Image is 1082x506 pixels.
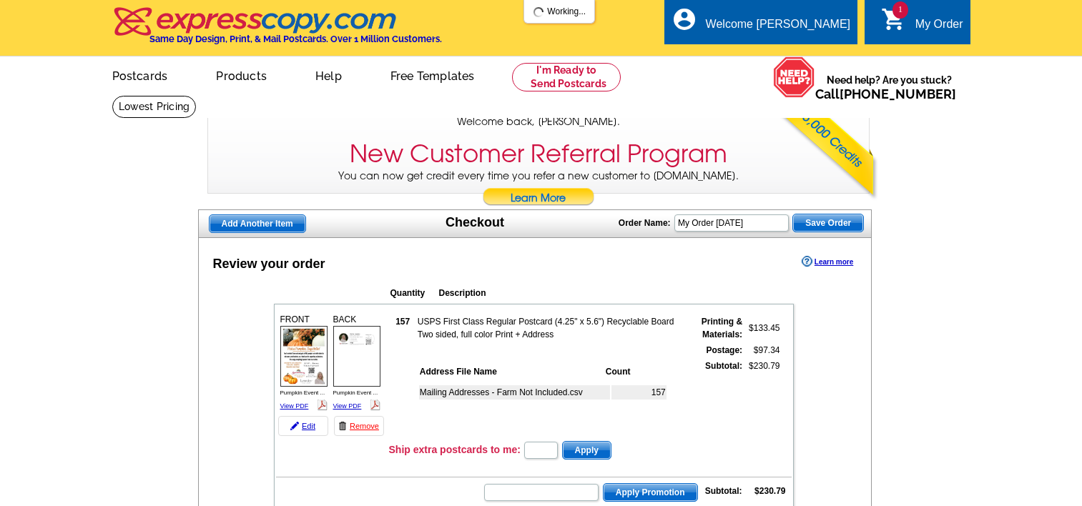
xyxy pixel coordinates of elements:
[672,6,697,32] i: account_circle
[915,18,963,38] div: My Order
[438,286,700,300] th: Description
[446,215,504,230] h1: Checkout
[331,311,383,415] div: BACK
[533,6,544,18] img: loading...
[333,326,380,387] img: small-thumb.jpg
[754,486,785,496] strong: $230.79
[278,311,330,415] div: FRONT
[881,16,963,34] a: 1 shopping_cart My Order
[815,73,963,101] span: Need help? Are you stuck?
[705,361,742,371] strong: Subtotal:
[193,58,290,91] a: Products
[419,364,604,379] th: Address File Name
[209,214,306,233] a: Add Another Item
[149,34,442,44] h4: Same Day Design, Print, & Mail Postcards. Over 1 Million Customers.
[611,385,667,400] td: 157
[892,1,908,19] span: 1
[482,188,595,209] a: Learn More
[603,483,698,502] button: Apply Promotion
[333,402,362,410] a: View PDF
[744,359,780,433] td: $230.79
[419,385,610,400] td: Mailing Addresses - Farm Not Included.csv
[706,18,850,38] div: Welcome [PERSON_NAME]
[389,443,521,456] h3: Ship extra postcards to me:
[350,139,727,169] h3: New Customer Referral Program
[619,218,671,228] strong: Order Name:
[702,317,742,339] strong: Printing & Materials:
[706,345,742,355] strong: Postage:
[213,254,325,274] div: Review your order
[290,422,299,430] img: pencil-icon.gif
[417,314,687,342] td: USPS First Class Regular Postcard (4.25" x 5.6") Recyclable Board Two sided, full color Print + A...
[744,314,780,342] td: $133.45
[563,442,611,459] span: Apply
[208,169,869,209] p: You can now get credit every time you refer a new customer to [DOMAIN_NAME].
[292,58,365,91] a: Help
[317,400,328,410] img: pdf_logo.png
[280,402,309,410] a: View PDF
[802,256,853,267] a: Learn more
[793,214,863,232] span: Save Order
[744,343,780,357] td: $97.34
[881,6,907,32] i: shopping_cart
[278,416,328,436] a: Edit
[112,17,442,44] a: Same Day Design, Print, & Mail Postcards. Over 1 Million Customers.
[605,364,667,379] th: Count
[604,484,697,501] span: Apply Promotion
[333,390,378,396] span: Pumpkin Event ...
[457,114,620,129] span: Welcome back, [PERSON_NAME].
[280,390,325,396] span: Pumpkin Event ...
[210,215,305,232] span: Add Another Item
[395,317,410,327] strong: 157
[840,86,956,101] a: [PHONE_NUMBER]
[390,286,437,300] th: Quantity
[334,416,384,436] a: Remove
[368,58,498,91] a: Free Templates
[370,400,380,410] img: pdf_logo.png
[815,86,956,101] span: Call
[773,56,815,98] img: help
[338,422,347,430] img: trashcan-icon.gif
[705,486,742,496] strong: Subtotal:
[792,214,864,232] button: Save Order
[280,326,328,387] img: small-thumb.jpg
[562,441,611,460] button: Apply
[89,58,191,91] a: Postcards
